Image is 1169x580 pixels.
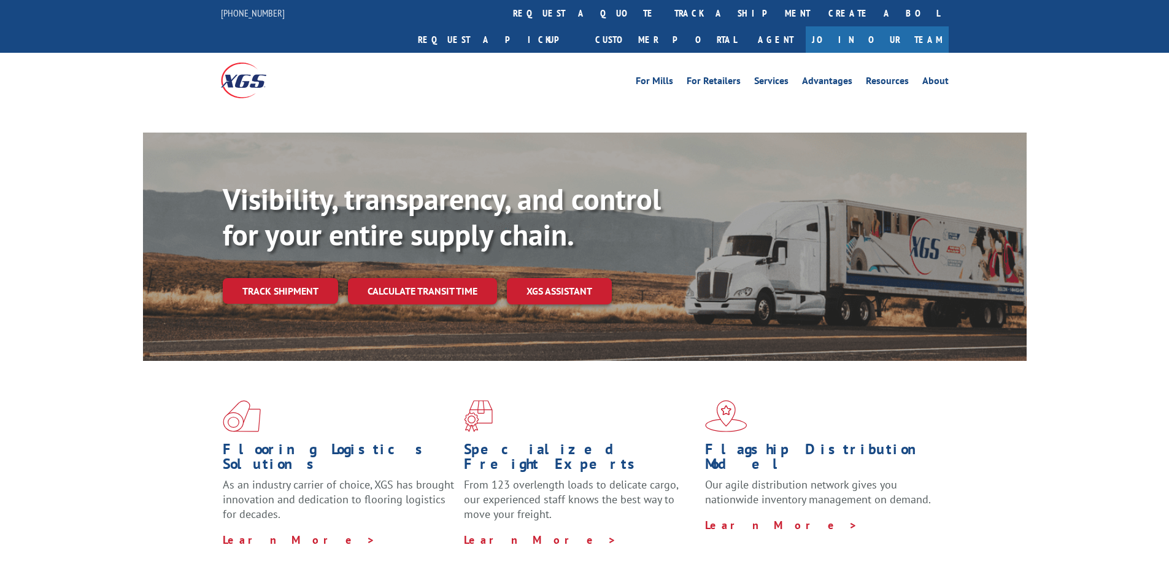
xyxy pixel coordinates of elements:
a: Track shipment [223,278,338,304]
p: From 123 overlength loads to delicate cargo, our experienced staff knows the best way to move you... [464,478,696,532]
a: Agent [746,26,806,53]
span: As an industry carrier of choice, XGS has brought innovation and dedication to flooring logistics... [223,478,454,521]
a: About [922,76,949,90]
a: Resources [866,76,909,90]
h1: Specialized Freight Experts [464,442,696,478]
a: For Retailers [687,76,741,90]
a: For Mills [636,76,673,90]
img: xgs-icon-flagship-distribution-model-red [705,400,747,432]
span: Our agile distribution network gives you nationwide inventory management on demand. [705,478,931,506]
a: Advantages [802,76,852,90]
h1: Flooring Logistics Solutions [223,442,455,478]
a: Request a pickup [409,26,586,53]
a: XGS ASSISTANT [507,278,612,304]
a: Learn More > [705,518,858,532]
a: Learn More > [223,533,376,547]
img: xgs-icon-total-supply-chain-intelligence-red [223,400,261,432]
a: Calculate transit time [348,278,497,304]
b: Visibility, transparency, and control for your entire supply chain. [223,180,661,253]
a: Customer Portal [586,26,746,53]
a: Join Our Team [806,26,949,53]
a: Services [754,76,789,90]
a: [PHONE_NUMBER] [221,7,285,19]
img: xgs-icon-focused-on-flooring-red [464,400,493,432]
h1: Flagship Distribution Model [705,442,937,478]
a: Learn More > [464,533,617,547]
